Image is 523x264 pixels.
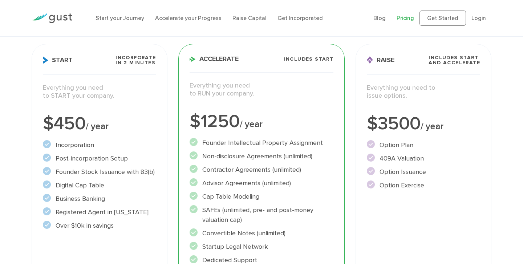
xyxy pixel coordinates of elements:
[367,167,480,177] li: Option Issuance
[43,221,156,231] li: Over $10k in savings
[367,84,480,100] p: Everything you need to issue options.
[190,178,334,188] li: Advisor Agreements (unlimited)
[429,55,480,65] span: Includes START and ACCELERATE
[86,121,109,132] span: / year
[190,113,334,131] div: $1250
[43,180,156,190] li: Digital Cap Table
[190,138,334,148] li: Founder Intellectual Property Assignment
[96,15,144,21] a: Start your Journey
[284,57,334,62] span: Includes START
[43,84,156,100] p: Everything you need to START your company.
[421,121,443,132] span: / year
[190,56,196,62] img: Accelerate Icon
[43,115,156,133] div: $450
[232,15,267,21] a: Raise Capital
[155,15,222,21] a: Accelerate your Progress
[367,56,373,64] img: Raise Icon
[277,15,323,21] a: Get Incorporated
[190,82,334,98] p: Everything you need to RUN your company.
[115,55,156,65] span: Incorporate in 2 Minutes
[471,15,486,21] a: Login
[190,205,334,225] li: SAFEs (unlimited, pre- and post-money valuation cap)
[367,115,480,133] div: $3500
[397,15,414,21] a: Pricing
[240,119,263,130] span: / year
[190,165,334,175] li: Contractor Agreements (unlimited)
[43,56,48,64] img: Start Icon X2
[190,151,334,161] li: Non-disclosure Agreements (unlimited)
[367,56,394,64] span: Raise
[367,154,480,163] li: 409A Valuation
[367,180,480,190] li: Option Exercise
[43,154,156,163] li: Post-incorporation Setup
[190,56,239,62] span: Accelerate
[190,192,334,202] li: Cap Table Modeling
[373,15,386,21] a: Blog
[43,194,156,204] li: Business Banking
[43,56,73,64] span: Start
[367,140,480,150] li: Option Plan
[43,207,156,217] li: Registered Agent in [US_STATE]
[190,228,334,238] li: Convertible Notes (unlimited)
[32,13,72,23] img: Gust Logo
[43,167,156,177] li: Founder Stock Issuance with 83(b)
[43,140,156,150] li: Incorporation
[419,11,466,26] a: Get Started
[190,242,334,252] li: Startup Legal Network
